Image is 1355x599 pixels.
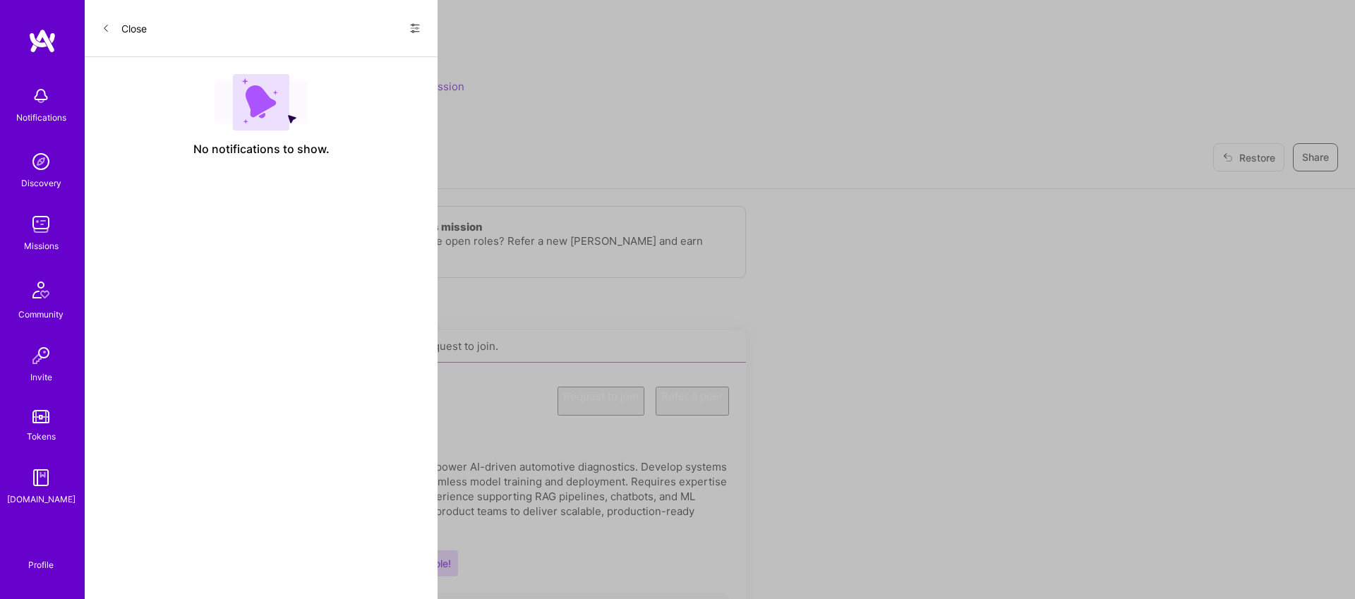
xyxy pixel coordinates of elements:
[7,492,76,507] div: [DOMAIN_NAME]
[32,410,49,423] img: tokens
[27,147,55,176] img: discovery
[23,543,59,571] a: Profile
[28,28,56,54] img: logo
[27,82,55,110] img: bell
[21,176,61,190] div: Discovery
[102,17,147,40] button: Close
[18,307,64,322] div: Community
[27,429,56,444] div: Tokens
[24,273,58,307] img: Community
[27,341,55,370] img: Invite
[27,210,55,238] img: teamwork
[215,74,308,131] img: empty
[16,110,66,125] div: Notifications
[27,464,55,492] img: guide book
[28,557,54,571] div: Profile
[24,238,59,253] div: Missions
[30,370,52,385] div: Invite
[193,142,330,157] span: No notifications to show.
